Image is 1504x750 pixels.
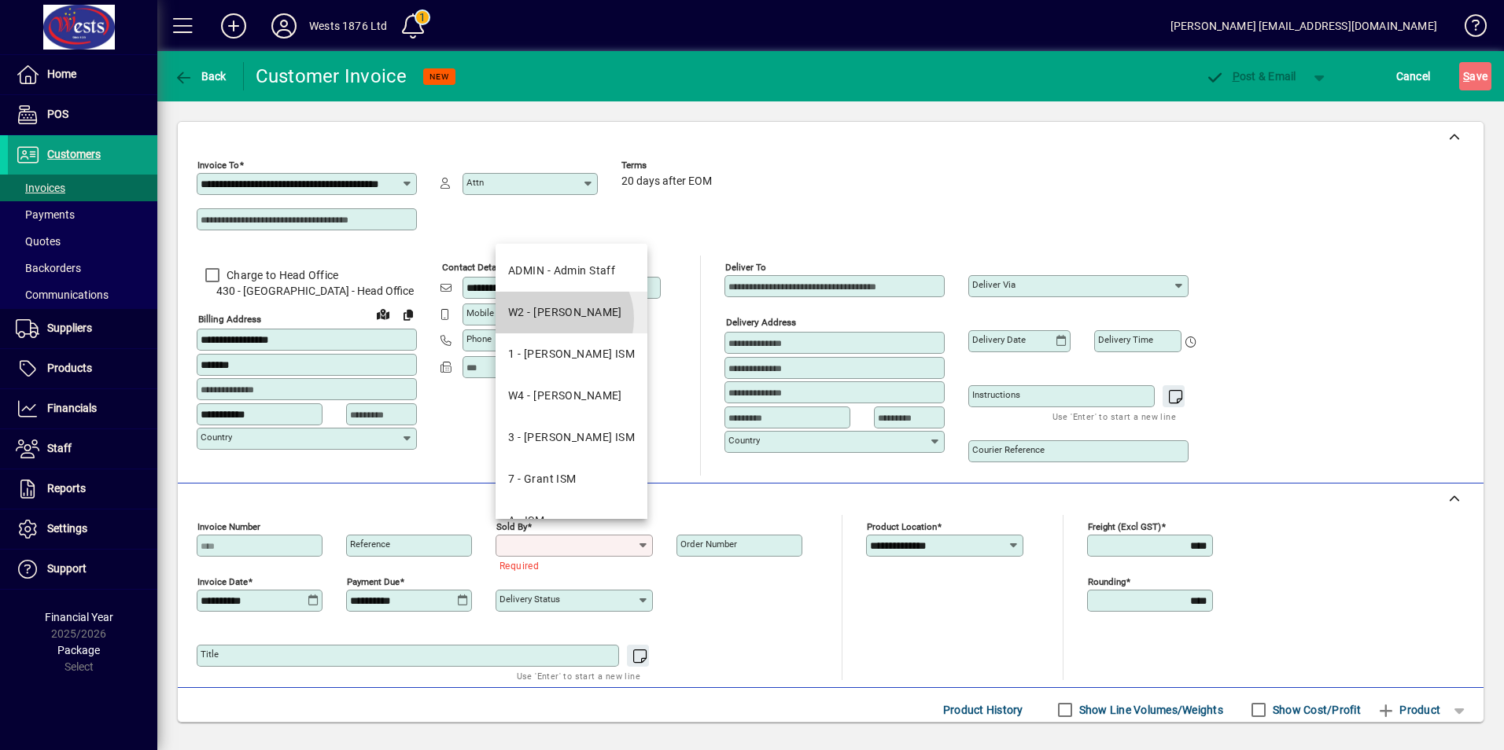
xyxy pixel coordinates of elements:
a: Invoices [8,175,157,201]
mat-option: 1 - Carol ISM [496,333,647,375]
button: Cancel [1392,62,1435,90]
mat-label: Mobile [466,307,494,318]
span: Home [47,68,76,80]
span: Payments [16,208,75,221]
span: POS [47,108,68,120]
span: Package [57,644,100,656]
button: Back [170,62,230,90]
a: Quotes [8,228,157,255]
div: A - ISM . [508,513,551,529]
span: Backorders [16,262,81,274]
mat-label: Sold by [496,521,527,532]
mat-label: Invoice To [197,160,239,171]
button: Copy to Delivery address [396,302,421,327]
mat-label: Title [201,649,219,660]
mat-label: Delivery status [499,594,560,605]
span: Product [1377,697,1440,722]
mat-option: W2 - Angela [496,292,647,333]
div: 7 - Grant ISM [508,471,577,487]
mat-label: Invoice date [197,576,248,587]
span: Back [174,70,227,83]
mat-label: Attn [466,177,484,188]
span: S [1463,70,1469,83]
span: Cancel [1396,64,1431,89]
mat-label: Country [201,432,232,443]
mat-label: Payment due [347,576,400,587]
div: [PERSON_NAME] [EMAIL_ADDRESS][DOMAIN_NAME] [1170,13,1437,39]
mat-label: Deliver To [725,262,766,273]
span: ave [1463,64,1487,89]
label: Show Cost/Profit [1270,702,1361,718]
div: 1 - [PERSON_NAME] ISM [508,346,635,362]
span: Reports [47,482,86,494]
span: 430 - [GEOGRAPHIC_DATA] - Head Office [197,283,417,300]
button: Product [1369,696,1448,724]
a: Payments [8,201,157,228]
div: Wests 1876 Ltd [309,13,387,39]
mat-label: Order number [680,539,737,550]
a: Staff [8,429,157,469]
mat-option: ADMIN - Admin Staff [496,250,647,292]
div: Customer Invoice [256,64,407,89]
mat-label: Deliver via [972,279,1016,290]
mat-error: Required [499,557,640,573]
span: Products [47,362,92,374]
span: Quotes [16,235,61,248]
span: Support [47,562,87,575]
div: W4 - [PERSON_NAME] [508,388,622,404]
mat-label: Courier Reference [972,444,1045,455]
mat-option: W4 - Craig [496,375,647,417]
a: POS [8,95,157,134]
span: Staff [47,442,72,454]
label: Show Line Volumes/Weights [1076,702,1223,718]
span: 20 days after EOM [621,175,712,188]
span: Suppliers [47,322,92,334]
mat-label: Country [728,435,760,446]
a: Backorders [8,255,157,281]
span: Product History [943,697,1023,722]
span: Terms [621,160,716,171]
mat-label: Invoice number [197,521,260,532]
mat-label: Product location [867,521,937,532]
a: Financials [8,389,157,428]
button: Product History [937,696,1030,724]
a: Settings [8,509,157,549]
mat-label: Phone [466,333,492,344]
mat-option: 3 - David ISM [496,417,647,458]
mat-label: Rounding [1088,576,1126,587]
span: Financials [47,402,97,414]
div: ADMIN - Admin Staff [508,263,615,279]
a: Suppliers [8,309,157,348]
span: Customers [47,148,101,160]
span: ost & Email [1205,70,1296,83]
mat-hint: Use 'Enter' to start a new line [517,667,640,685]
span: Communications [16,289,109,301]
button: Profile [259,12,309,40]
a: Knowledge Base [1453,3,1484,54]
div: 3 - [PERSON_NAME] ISM [508,429,635,446]
mat-label: Reference [350,539,390,550]
mat-label: Delivery date [972,334,1026,345]
mat-option: 7 - Grant ISM [496,458,647,500]
a: Home [8,55,157,94]
span: Invoices [16,182,65,194]
app-page-header-button: Back [157,62,244,90]
a: Support [8,550,157,589]
span: P [1233,70,1240,83]
mat-hint: Use 'Enter' to start a new line [1052,407,1176,425]
span: Financial Year [45,611,113,623]
div: W2 - [PERSON_NAME] [508,304,622,321]
mat-label: Delivery time [1098,334,1153,345]
button: Add [208,12,259,40]
a: Reports [8,469,157,509]
span: NEW [429,72,449,82]
a: View on map [370,301,396,326]
span: Settings [47,522,87,535]
mat-label: Freight (excl GST) [1088,521,1161,532]
mat-label: Instructions [972,389,1020,400]
mat-option: A - ISM . [496,500,647,542]
a: Communications [8,281,157,308]
label: Charge to Head Office [223,267,338,283]
button: Save [1459,62,1491,90]
a: Products [8,349,157,388]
